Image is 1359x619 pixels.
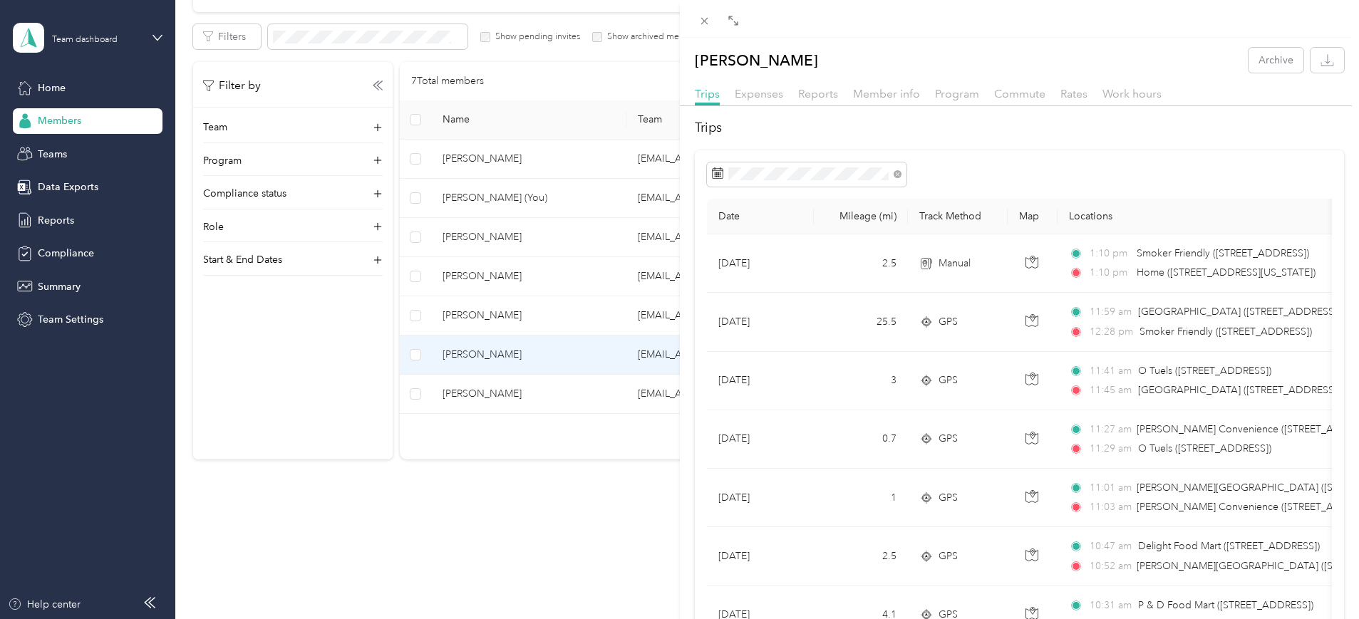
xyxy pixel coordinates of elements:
[798,87,838,100] span: Reports
[707,293,814,351] td: [DATE]
[1060,87,1087,100] span: Rates
[707,234,814,293] td: [DATE]
[814,469,908,527] td: 1
[1137,266,1316,279] span: Home ([STREET_ADDRESS][US_STATE])
[1090,539,1132,554] span: 10:47 am
[1090,480,1130,496] span: 11:01 am
[814,352,908,410] td: 3
[814,199,908,234] th: Mileage (mi)
[939,256,971,271] span: Manual
[1138,540,1320,552] span: Delight Food Mart ([STREET_ADDRESS])
[1249,48,1303,73] button: Archive
[1138,306,1340,318] span: [GEOGRAPHIC_DATA] ([STREET_ADDRESS])
[908,199,1008,234] th: Track Method
[695,118,1345,137] h2: Trips
[939,314,958,330] span: GPS
[814,293,908,351] td: 25.5
[935,87,979,100] span: Program
[1090,363,1132,379] span: 11:41 am
[1090,441,1132,457] span: 11:29 am
[939,431,958,447] span: GPS
[814,527,908,586] td: 2.5
[707,352,814,410] td: [DATE]
[1138,384,1340,396] span: [GEOGRAPHIC_DATA] ([STREET_ADDRESS])
[814,234,908,293] td: 2.5
[1090,558,1130,574] span: 10:52 am
[735,87,783,100] span: Expenses
[695,87,720,100] span: Trips
[939,548,958,564] span: GPS
[994,87,1045,100] span: Commute
[939,490,958,506] span: GPS
[1090,598,1132,613] span: 10:31 am
[939,373,958,388] span: GPS
[1279,539,1359,619] iframe: Everlance-gr Chat Button Frame
[1090,324,1133,340] span: 12:28 pm
[1140,326,1312,338] span: Smoker Friendly ([STREET_ADDRESS])
[1090,422,1130,437] span: 11:27 am
[707,469,814,527] td: [DATE]
[707,527,814,586] td: [DATE]
[1102,87,1162,100] span: Work hours
[1090,499,1130,515] span: 11:03 am
[707,199,814,234] th: Date
[1090,265,1130,281] span: 1:10 pm
[853,87,920,100] span: Member info
[1090,304,1132,320] span: 11:59 am
[1137,247,1309,259] span: Smoker Friendly ([STREET_ADDRESS])
[1138,365,1271,377] span: O Tuels ([STREET_ADDRESS])
[1138,442,1271,454] span: O Tuels ([STREET_ADDRESS])
[1138,599,1313,611] span: P & D Food Mart ([STREET_ADDRESS])
[695,48,818,73] p: [PERSON_NAME]
[707,410,814,469] td: [DATE]
[1008,199,1058,234] th: Map
[814,410,908,469] td: 0.7
[1090,246,1130,261] span: 1:10 pm
[1090,383,1132,398] span: 11:45 am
